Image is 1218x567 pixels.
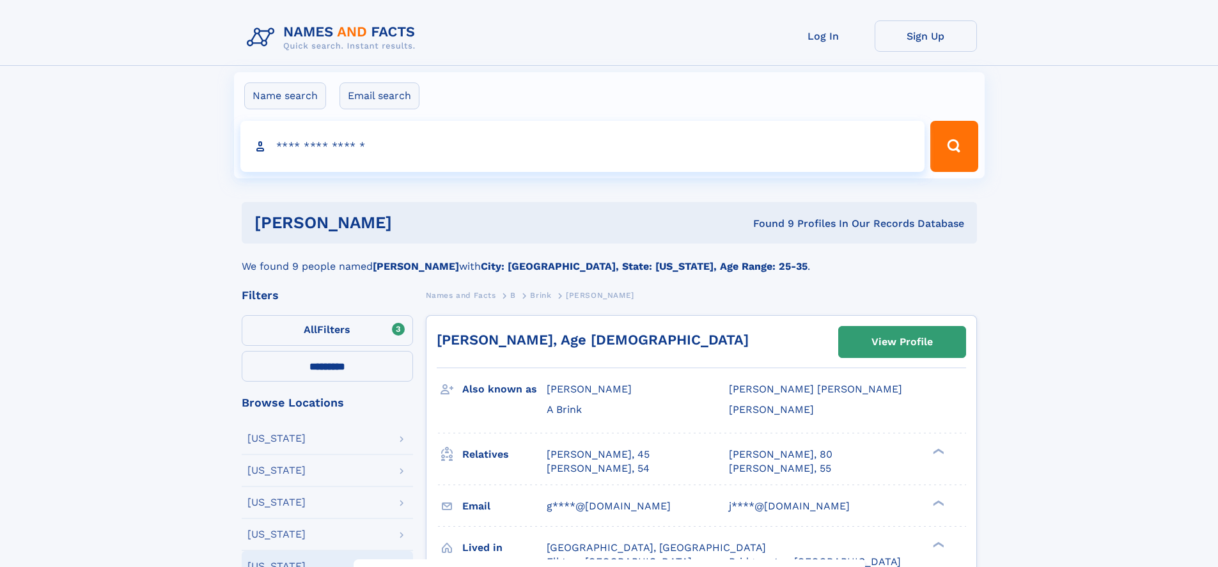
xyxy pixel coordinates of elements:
[871,327,933,357] div: View Profile
[247,529,306,540] div: [US_STATE]
[437,332,749,348] a: [PERSON_NAME], Age [DEMOGRAPHIC_DATA]
[244,82,326,109] label: Name search
[729,383,902,395] span: [PERSON_NAME] [PERSON_NAME]
[304,323,317,336] span: All
[729,462,831,476] a: [PERSON_NAME], 55
[373,260,459,272] b: [PERSON_NAME]
[839,327,965,357] a: View Profile
[547,403,582,416] span: A Brink
[530,287,551,303] a: Brink
[242,397,413,408] div: Browse Locations
[247,433,306,444] div: [US_STATE]
[510,287,516,303] a: B
[242,20,426,55] img: Logo Names and Facts
[547,462,650,476] a: [PERSON_NAME], 54
[247,465,306,476] div: [US_STATE]
[930,121,978,172] button: Search Button
[930,447,945,455] div: ❯
[242,315,413,346] label: Filters
[242,244,977,274] div: We found 9 people named with .
[566,291,634,300] span: [PERSON_NAME]
[510,291,516,300] span: B
[426,287,496,303] a: Names and Facts
[930,540,945,548] div: ❯
[340,82,419,109] label: Email search
[481,260,808,272] b: City: [GEOGRAPHIC_DATA], State: [US_STATE], Age Range: 25-35
[240,121,925,172] input: search input
[462,444,547,465] h3: Relatives
[462,378,547,400] h3: Also known as
[254,215,573,231] h1: [PERSON_NAME]
[462,537,547,559] h3: Lived in
[547,383,632,395] span: [PERSON_NAME]
[547,541,766,554] span: [GEOGRAPHIC_DATA], [GEOGRAPHIC_DATA]
[247,497,306,508] div: [US_STATE]
[729,403,814,416] span: [PERSON_NAME]
[572,217,964,231] div: Found 9 Profiles In Our Records Database
[875,20,977,52] a: Sign Up
[729,447,832,462] a: [PERSON_NAME], 80
[462,495,547,517] h3: Email
[242,290,413,301] div: Filters
[772,20,875,52] a: Log In
[547,447,650,462] a: [PERSON_NAME], 45
[530,291,551,300] span: Brink
[930,499,945,507] div: ❯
